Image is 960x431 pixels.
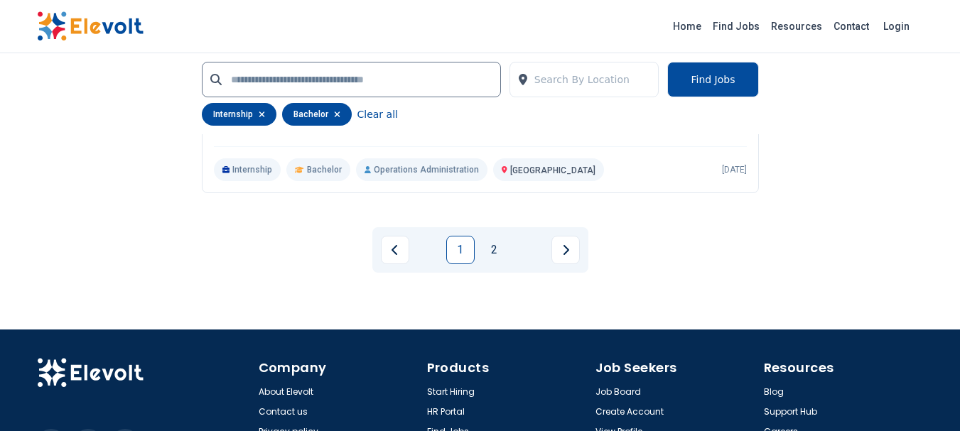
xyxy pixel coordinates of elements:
a: Support Hub [764,406,817,418]
ul: Pagination [381,236,580,264]
img: Elevolt [37,11,144,41]
a: Job Board [595,386,641,398]
a: Create Account [595,406,664,418]
div: internship [202,103,276,126]
a: HR Portal [427,406,465,418]
a: Resources [765,15,828,38]
iframe: Chat Widget [889,363,960,431]
button: Clear all [357,103,398,126]
a: Page 1 is your current page [446,236,475,264]
span: [GEOGRAPHIC_DATA] [510,165,595,175]
a: Previous page [381,236,409,264]
h4: Resources [764,358,924,378]
h4: Products [427,358,587,378]
button: Find Jobs [667,62,758,97]
a: Blog [764,386,784,398]
div: bachelor [282,103,352,126]
a: Login [875,12,918,40]
p: Operations Administration [356,158,487,181]
a: Start Hiring [427,386,475,398]
a: About Elevolt [259,386,313,398]
a: Find Jobs [707,15,765,38]
span: Bachelor [307,164,342,175]
h4: Company [259,358,419,378]
a: Contact [828,15,875,38]
p: Internship [214,158,281,181]
a: Contact us [259,406,308,418]
a: Next page [551,236,580,264]
h4: Job Seekers [595,358,755,378]
a: Page 2 [480,236,509,264]
img: Elevolt [37,358,144,388]
a: Home [667,15,707,38]
p: [DATE] [722,164,747,175]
